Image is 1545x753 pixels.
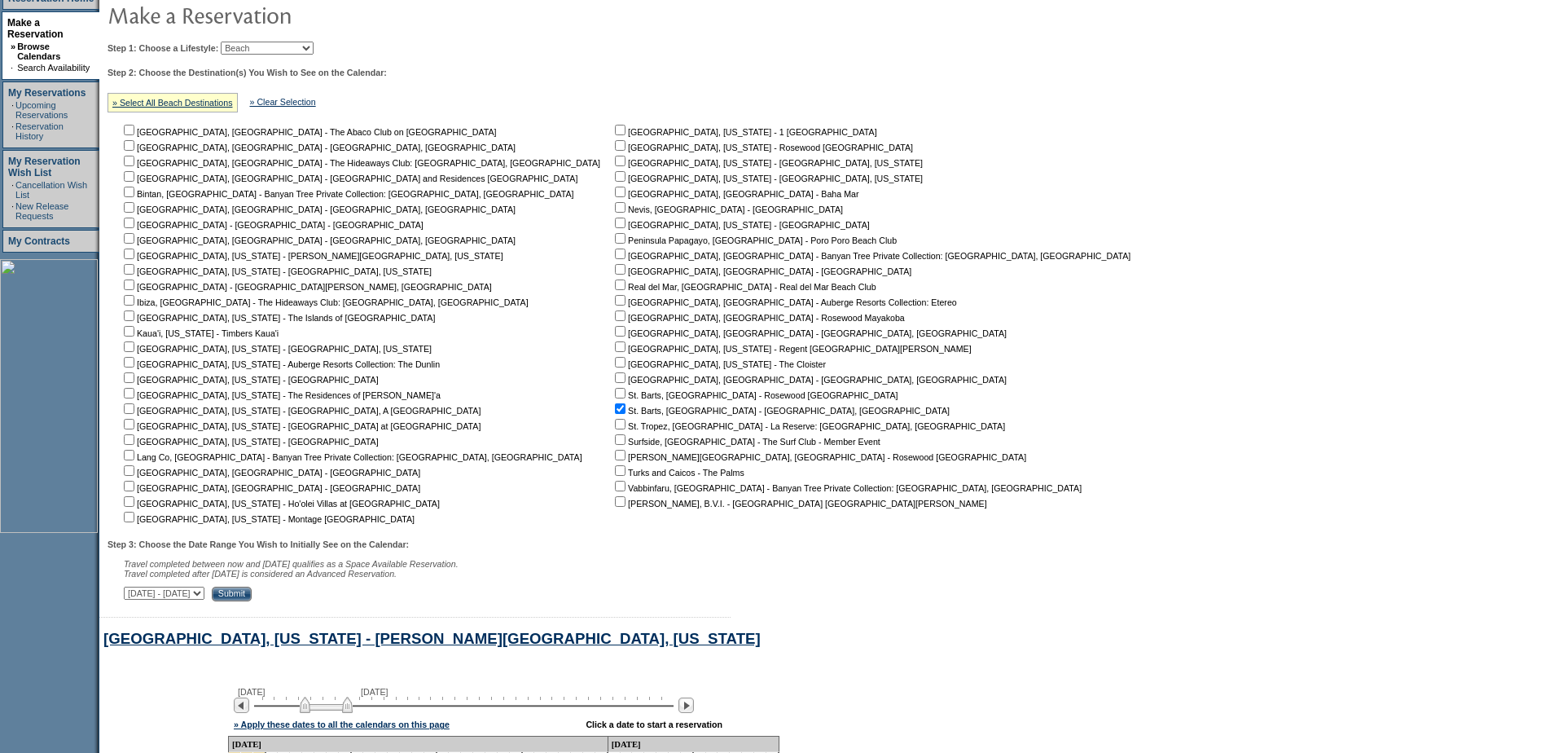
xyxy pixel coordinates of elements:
nobr: St. Tropez, [GEOGRAPHIC_DATA] - La Reserve: [GEOGRAPHIC_DATA], [GEOGRAPHIC_DATA] [612,421,1005,431]
nobr: [GEOGRAPHIC_DATA], [GEOGRAPHIC_DATA] - [GEOGRAPHIC_DATA] [121,483,420,493]
td: · [11,201,14,221]
nobr: [GEOGRAPHIC_DATA], [GEOGRAPHIC_DATA] - [GEOGRAPHIC_DATA] [121,468,420,478]
img: Next [678,698,694,713]
a: My Reservation Wish List [8,156,81,178]
nobr: [GEOGRAPHIC_DATA], [US_STATE] - Auberge Resorts Collection: The Dunlin [121,359,440,369]
nobr: [GEOGRAPHIC_DATA], [GEOGRAPHIC_DATA] - Auberge Resorts Collection: Etereo [612,297,957,307]
nobr: [GEOGRAPHIC_DATA], [US_STATE] - Montage [GEOGRAPHIC_DATA] [121,514,415,524]
a: » Clear Selection [250,97,316,107]
nobr: [GEOGRAPHIC_DATA], [US_STATE] - [GEOGRAPHIC_DATA], [US_STATE] [121,344,432,354]
td: · [11,100,14,120]
nobr: [GEOGRAPHIC_DATA], [US_STATE] - [GEOGRAPHIC_DATA], [US_STATE] [121,266,432,276]
a: [GEOGRAPHIC_DATA], [US_STATE] - [PERSON_NAME][GEOGRAPHIC_DATA], [US_STATE] [103,630,761,647]
nobr: [GEOGRAPHIC_DATA], [US_STATE] - Rosewood [GEOGRAPHIC_DATA] [612,143,913,152]
nobr: Real del Mar, [GEOGRAPHIC_DATA] - Real del Mar Beach Club [612,282,876,292]
nobr: [GEOGRAPHIC_DATA], [US_STATE] - The Cloister [612,359,826,369]
b: Step 2: Choose the Destination(s) You Wish to See on the Calendar: [108,68,387,77]
nobr: [GEOGRAPHIC_DATA], [US_STATE] - [GEOGRAPHIC_DATA], [US_STATE] [612,158,923,168]
nobr: Ibiza, [GEOGRAPHIC_DATA] - The Hideaways Club: [GEOGRAPHIC_DATA], [GEOGRAPHIC_DATA] [121,297,529,307]
nobr: [GEOGRAPHIC_DATA], [GEOGRAPHIC_DATA] - [GEOGRAPHIC_DATA], [GEOGRAPHIC_DATA] [121,236,516,245]
nobr: [GEOGRAPHIC_DATA], [GEOGRAPHIC_DATA] - [GEOGRAPHIC_DATA], [GEOGRAPHIC_DATA] [612,328,1007,338]
nobr: [GEOGRAPHIC_DATA], [GEOGRAPHIC_DATA] - The Abaco Club on [GEOGRAPHIC_DATA] [121,127,497,137]
nobr: [PERSON_NAME], B.V.I. - [GEOGRAPHIC_DATA] [GEOGRAPHIC_DATA][PERSON_NAME] [612,499,987,509]
nobr: [GEOGRAPHIC_DATA], [GEOGRAPHIC_DATA] - [GEOGRAPHIC_DATA], [GEOGRAPHIC_DATA] [121,143,516,152]
nobr: St. Barts, [GEOGRAPHIC_DATA] - [GEOGRAPHIC_DATA], [GEOGRAPHIC_DATA] [612,406,950,416]
b: Step 1: Choose a Lifestyle: [108,43,218,53]
nobr: [GEOGRAPHIC_DATA], [US_STATE] - [GEOGRAPHIC_DATA] [121,437,379,447]
nobr: [PERSON_NAME][GEOGRAPHIC_DATA], [GEOGRAPHIC_DATA] - Rosewood [GEOGRAPHIC_DATA] [612,452,1026,462]
nobr: [GEOGRAPHIC_DATA], [US_STATE] - The Residences of [PERSON_NAME]'a [121,390,441,400]
b: Step 3: Choose the Date Range You Wish to Initially See on the Calendar: [108,539,409,549]
nobr: [GEOGRAPHIC_DATA], [GEOGRAPHIC_DATA] - Baha Mar [612,189,858,199]
a: » Apply these dates to all the calendars on this page [234,720,450,729]
nobr: [GEOGRAPHIC_DATA], [GEOGRAPHIC_DATA] - The Hideaways Club: [GEOGRAPHIC_DATA], [GEOGRAPHIC_DATA] [121,158,600,168]
a: Search Availability [17,63,90,73]
nobr: Surfside, [GEOGRAPHIC_DATA] - The Surf Club - Member Event [612,437,880,447]
a: Browse Calendars [17,42,60,61]
nobr: St. Barts, [GEOGRAPHIC_DATA] - Rosewood [GEOGRAPHIC_DATA] [612,390,898,400]
nobr: Nevis, [GEOGRAPHIC_DATA] - [GEOGRAPHIC_DATA] [612,205,843,214]
td: · [11,180,14,200]
td: · [11,121,14,141]
a: New Release Requests [15,201,68,221]
a: » Select All Beach Destinations [112,98,233,108]
b: » [11,42,15,51]
td: · [11,63,15,73]
span: [DATE] [361,687,388,697]
a: Cancellation Wish List [15,180,87,200]
a: My Contracts [8,236,70,247]
nobr: [GEOGRAPHIC_DATA], [US_STATE] - Regent [GEOGRAPHIC_DATA][PERSON_NAME] [612,344,972,354]
nobr: [GEOGRAPHIC_DATA], [GEOGRAPHIC_DATA] - [GEOGRAPHIC_DATA] and Residences [GEOGRAPHIC_DATA] [121,174,577,183]
nobr: Turks and Caicos - The Palms [612,468,744,478]
nobr: [GEOGRAPHIC_DATA], [US_STATE] - [GEOGRAPHIC_DATA] at [GEOGRAPHIC_DATA] [121,421,481,431]
td: [DATE] [608,736,779,752]
nobr: [GEOGRAPHIC_DATA], [GEOGRAPHIC_DATA] - [GEOGRAPHIC_DATA] [612,266,911,276]
nobr: Vabbinfaru, [GEOGRAPHIC_DATA] - Banyan Tree Private Collection: [GEOGRAPHIC_DATA], [GEOGRAPHIC_DATA] [612,483,1082,493]
nobr: Lang Co, [GEOGRAPHIC_DATA] - Banyan Tree Private Collection: [GEOGRAPHIC_DATA], [GEOGRAPHIC_DATA] [121,452,582,462]
nobr: Peninsula Papagayo, [GEOGRAPHIC_DATA] - Poro Poro Beach Club [612,236,897,245]
nobr: [GEOGRAPHIC_DATA], [US_STATE] - 1 [GEOGRAPHIC_DATA] [612,127,877,137]
nobr: [GEOGRAPHIC_DATA], [US_STATE] - [GEOGRAPHIC_DATA], [US_STATE] [612,174,923,183]
nobr: Kaua'i, [US_STATE] - Timbers Kaua'i [121,328,279,338]
nobr: [GEOGRAPHIC_DATA], [GEOGRAPHIC_DATA] - [GEOGRAPHIC_DATA], [GEOGRAPHIC_DATA] [612,375,1007,385]
a: Reservation History [15,121,64,141]
a: Upcoming Reservations [15,100,68,120]
nobr: [GEOGRAPHIC_DATA], [US_STATE] - [GEOGRAPHIC_DATA] [121,375,379,385]
nobr: [GEOGRAPHIC_DATA] - [GEOGRAPHIC_DATA] - [GEOGRAPHIC_DATA] [121,220,424,230]
nobr: [GEOGRAPHIC_DATA], [GEOGRAPHIC_DATA] - [GEOGRAPHIC_DATA], [GEOGRAPHIC_DATA] [121,205,516,214]
nobr: [GEOGRAPHIC_DATA], [GEOGRAPHIC_DATA] - Banyan Tree Private Collection: [GEOGRAPHIC_DATA], [GEOGRA... [612,251,1130,261]
nobr: [GEOGRAPHIC_DATA], [US_STATE] - Ho'olei Villas at [GEOGRAPHIC_DATA] [121,499,440,509]
nobr: Travel completed after [DATE] is considered an Advanced Reservation. [124,569,397,579]
nobr: [GEOGRAPHIC_DATA] - [GEOGRAPHIC_DATA][PERSON_NAME], [GEOGRAPHIC_DATA] [121,282,492,292]
nobr: [GEOGRAPHIC_DATA], [US_STATE] - [GEOGRAPHIC_DATA] [612,220,870,230]
a: My Reservations [8,87,86,99]
span: Travel completed between now and [DATE] qualifies as a Space Available Reservation. [124,559,459,569]
nobr: [GEOGRAPHIC_DATA], [US_STATE] - [GEOGRAPHIC_DATA], A [GEOGRAPHIC_DATA] [121,406,481,416]
nobr: [GEOGRAPHIC_DATA], [GEOGRAPHIC_DATA] - Rosewood Mayakoba [612,313,905,323]
span: [DATE] [238,687,266,697]
a: Make a Reservation [7,17,64,40]
nobr: Bintan, [GEOGRAPHIC_DATA] - Banyan Tree Private Collection: [GEOGRAPHIC_DATA], [GEOGRAPHIC_DATA] [121,189,574,199]
nobr: [GEOGRAPHIC_DATA], [US_STATE] - [PERSON_NAME][GEOGRAPHIC_DATA], [US_STATE] [121,251,503,261]
div: Click a date to start a reservation [586,720,722,729]
input: Submit [212,587,252,601]
nobr: [GEOGRAPHIC_DATA], [US_STATE] - The Islands of [GEOGRAPHIC_DATA] [121,313,435,323]
td: [DATE] [229,736,608,752]
img: Previous [234,698,249,713]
